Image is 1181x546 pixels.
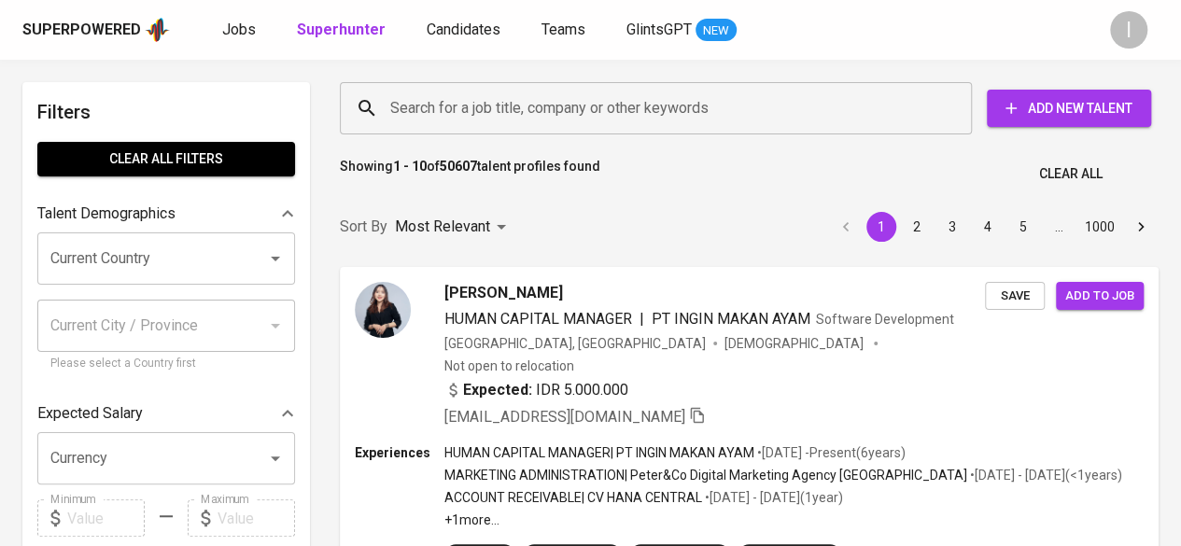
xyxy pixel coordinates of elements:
[297,19,389,42] a: Superhunter
[696,21,737,40] span: NEW
[444,443,754,462] p: HUMAN CAPITAL MANAGER | PT INGIN MAKAN AYAM
[355,443,444,462] p: Experiences
[222,19,260,42] a: Jobs
[395,210,513,245] div: Most Relevant
[37,97,295,127] h6: Filters
[444,408,685,426] span: [EMAIL_ADDRESS][DOMAIN_NAME]
[640,308,644,330] span: |
[973,212,1003,242] button: Go to page 4
[218,499,295,537] input: Value
[22,16,170,44] a: Superpoweredapp logo
[67,499,145,537] input: Value
[937,212,967,242] button: Go to page 3
[463,379,532,401] b: Expected:
[262,245,288,272] button: Open
[1008,212,1038,242] button: Go to page 5
[444,511,1122,529] p: +1 more ...
[541,19,589,42] a: Teams
[145,16,170,44] img: app logo
[440,159,477,174] b: 50607
[902,212,932,242] button: Go to page 2
[222,21,256,38] span: Jobs
[967,466,1122,484] p: • [DATE] - [DATE] ( <1 years )
[37,195,295,232] div: Talent Demographics
[626,21,692,38] span: GlintsGPT
[1056,282,1144,311] button: Add to job
[1044,217,1074,236] div: …
[444,488,702,507] p: ACCOUNT RECEIVABLE | CV HANA CENTRAL
[987,90,1151,127] button: Add New Talent
[866,212,896,242] button: page 1
[652,310,810,328] span: PT INGIN MAKAN AYAM
[444,334,706,353] div: [GEOGRAPHIC_DATA], [GEOGRAPHIC_DATA]
[37,142,295,176] button: Clear All filters
[393,159,427,174] b: 1 - 10
[355,282,411,338] img: efd519dbd2587610c0f7d7c52240c39c.jpg
[828,212,1159,242] nav: pagination navigation
[37,203,176,225] p: Talent Demographics
[1110,11,1147,49] div: I
[444,357,574,375] p: Not open to relocation
[427,21,500,38] span: Candidates
[444,310,632,328] span: HUMAN CAPITAL MANAGER
[22,20,141,41] div: Superpowered
[702,488,843,507] p: • [DATE] - [DATE] ( 1 year )
[297,21,386,38] b: Superhunter
[262,445,288,471] button: Open
[50,355,282,373] p: Please select a Country first
[1032,157,1110,191] button: Clear All
[541,21,585,38] span: Teams
[1065,286,1134,307] span: Add to job
[1079,212,1120,242] button: Go to page 1000
[37,395,295,432] div: Expected Salary
[395,216,490,238] p: Most Relevant
[1039,162,1103,186] span: Clear All
[626,19,737,42] a: GlintsGPT NEW
[340,216,387,238] p: Sort By
[340,157,600,191] p: Showing of talent profiles found
[444,379,628,401] div: IDR 5.000.000
[754,443,906,462] p: • [DATE] - Present ( 6 years )
[1126,212,1156,242] button: Go to next page
[724,334,866,353] span: [DEMOGRAPHIC_DATA]
[1002,97,1136,120] span: Add New Talent
[985,282,1045,311] button: Save
[816,312,954,327] span: Software Development
[444,466,967,484] p: MARKETING ADMINISTRATION | Peter&Co Digital Marketing Agency [GEOGRAPHIC_DATA]
[444,282,563,304] span: [PERSON_NAME]
[52,147,280,171] span: Clear All filters
[37,402,143,425] p: Expected Salary
[427,19,504,42] a: Candidates
[994,286,1035,307] span: Save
